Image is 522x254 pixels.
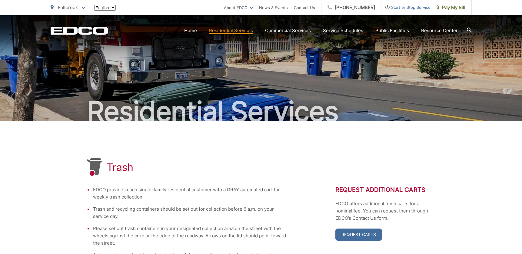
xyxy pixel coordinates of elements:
[437,4,465,11] span: Pay My Bill
[58,5,78,10] span: Fallbrook
[323,27,363,34] a: Service Schedules
[265,27,311,34] a: Commercial Services
[375,27,409,34] a: Public Facilities
[209,27,253,34] a: Residential Services
[51,96,472,127] h2: Residential Services
[259,4,288,11] a: News & Events
[335,200,435,222] p: EDCO offers additional trash carts for a nominal fee. You can request them through EDCO’s Contact...
[93,186,287,201] li: EDCO provides each single-family residential customer with a GRAY automated cart for weekly trash...
[107,161,134,173] h1: Trash
[224,4,253,11] a: About EDCO
[421,27,458,34] a: Resource Center
[93,206,287,220] li: Trash and recycling containers should be set out for collection before 6 a.m. on your service day.
[335,186,435,193] h2: Request Additional Carts
[51,26,108,35] a: EDCD logo. Return to the homepage.
[93,225,287,247] li: Please set out trash containers in your designated collection area on the street with the wheels ...
[294,4,315,11] a: Contact Us
[335,229,382,241] a: Request Carts
[184,27,197,34] a: Home
[94,5,116,11] select: Select a language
